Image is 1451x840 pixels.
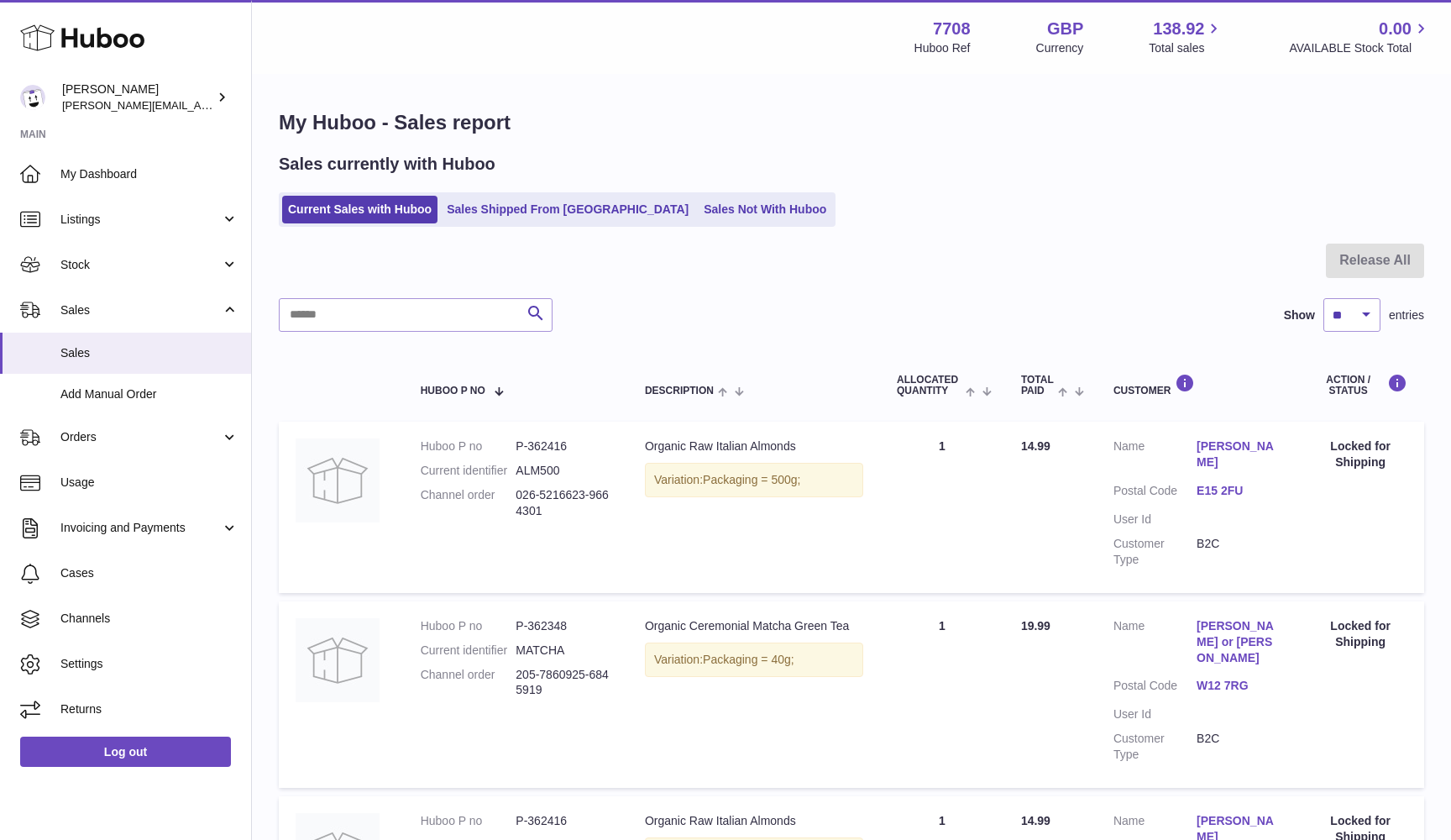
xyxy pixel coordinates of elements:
[60,701,238,717] span: Returns
[1113,374,1280,396] div: Customer
[1113,706,1197,722] dt: User Id
[62,98,337,112] span: [PERSON_NAME][EMAIL_ADDRESS][DOMAIN_NAME]
[441,196,694,223] a: Sales Shipped From [GEOGRAPHIC_DATA]
[60,656,238,672] span: Settings
[1021,814,1050,827] span: 14.99
[1284,307,1315,323] label: Show
[60,386,238,402] span: Add Manual Order
[20,737,231,767] a: Log out
[279,109,1424,136] h1: My Huboo - Sales report
[60,429,221,445] span: Orders
[421,643,516,659] dt: Current identifier
[516,463,611,479] dd: ALM500
[933,18,971,40] strong: 7708
[1149,18,1223,56] a: 138.92 Total sales
[62,81,213,113] div: [PERSON_NAME]
[703,473,800,486] span: Packaging = 500g;
[296,618,380,702] img: no-photo.jpg
[1113,618,1197,670] dt: Name
[1289,40,1431,56] span: AVAILABLE Stock Total
[1021,619,1050,633] span: 19.99
[516,618,611,634] dd: P-362348
[60,345,238,361] span: Sales
[421,438,516,454] dt: Huboo P no
[1197,731,1280,763] dd: B2C
[1197,483,1280,499] a: E15 2FU
[296,438,380,522] img: no-photo.jpg
[1113,678,1197,698] dt: Postal Code
[1021,439,1050,453] span: 14.99
[1153,18,1204,40] span: 138.92
[645,643,863,677] div: Variation:
[60,212,221,228] span: Listings
[1313,374,1407,396] div: Action / Status
[703,653,794,666] span: Packaging = 40g;
[1113,483,1197,503] dt: Postal Code
[645,438,863,454] div: Organic Raw Italian Almonds
[60,611,238,627] span: Channels
[279,153,495,176] h2: Sales currently with Huboo
[1021,375,1054,396] span: Total paid
[60,302,221,318] span: Sales
[516,813,611,829] dd: P-362416
[880,422,1004,592] td: 1
[1197,438,1280,470] a: [PERSON_NAME]
[1047,18,1083,40] strong: GBP
[897,375,961,396] span: ALLOCATED Quantity
[1113,536,1197,568] dt: Customer Type
[645,463,863,497] div: Variation:
[20,85,45,110] img: victor@erbology.co
[645,618,863,634] div: Organic Ceremonial Matcha Green Tea
[421,667,516,699] dt: Channel order
[60,257,221,273] span: Stock
[1113,731,1197,763] dt: Customer Type
[1149,40,1223,56] span: Total sales
[1197,618,1280,666] a: [PERSON_NAME] or [PERSON_NAME]
[60,520,221,536] span: Invoicing and Payments
[1289,18,1431,56] a: 0.00 AVAILABLE Stock Total
[516,667,611,699] dd: 205-7860925-6845919
[1313,438,1407,470] div: Locked for Shipping
[645,386,714,396] span: Description
[60,565,238,581] span: Cases
[645,813,863,829] div: Organic Raw Italian Almonds
[421,487,516,519] dt: Channel order
[516,487,611,519] dd: 026-5216623-9664301
[421,463,516,479] dt: Current identifier
[1197,536,1280,568] dd: B2C
[1313,618,1407,650] div: Locked for Shipping
[880,601,1004,788] td: 1
[421,813,516,829] dt: Huboo P no
[1379,18,1412,40] span: 0.00
[1113,438,1197,475] dt: Name
[60,166,238,182] span: My Dashboard
[1036,40,1084,56] div: Currency
[60,475,238,491] span: Usage
[421,618,516,634] dt: Huboo P no
[516,438,611,454] dd: P-362416
[1113,512,1197,528] dt: User Id
[421,386,485,396] span: Huboo P no
[1197,678,1280,694] a: W12 7RG
[516,643,611,659] dd: MATCHA
[282,196,437,223] a: Current Sales with Huboo
[1389,307,1424,323] span: entries
[698,196,832,223] a: Sales Not With Huboo
[914,40,971,56] div: Huboo Ref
